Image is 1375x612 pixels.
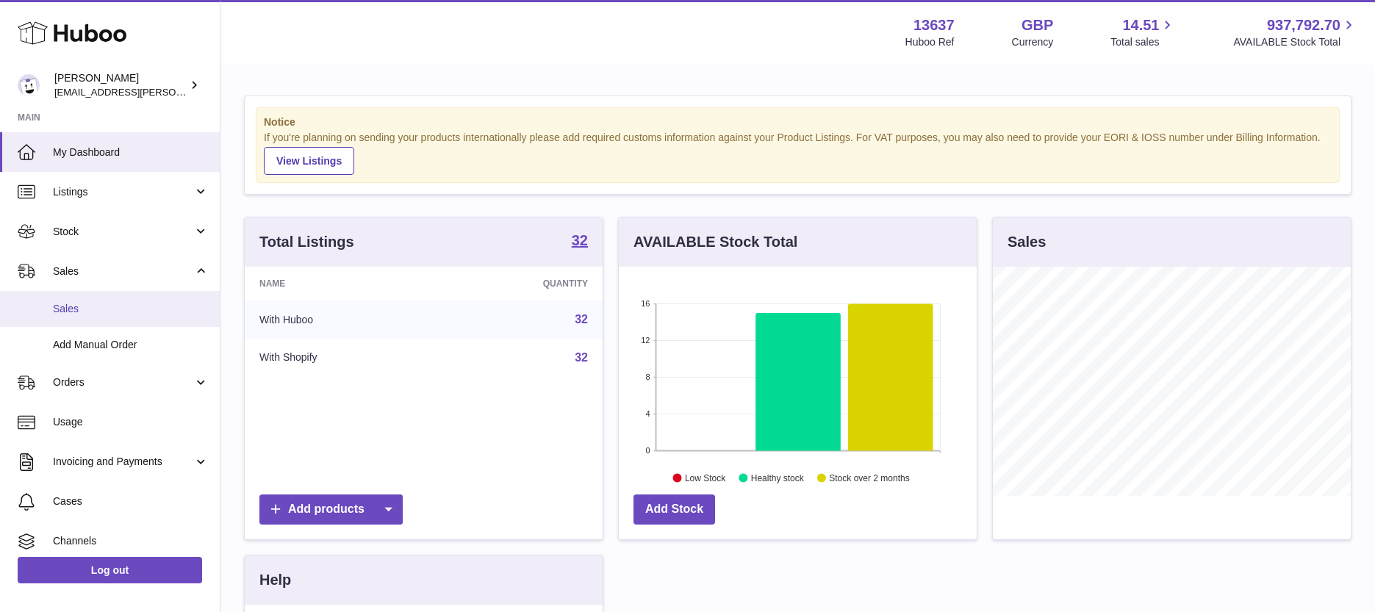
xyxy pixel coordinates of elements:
a: 32 [572,233,588,251]
span: Sales [53,264,193,278]
a: Add Stock [633,494,715,525]
span: 937,792.70 [1267,15,1340,35]
a: Log out [18,557,202,583]
h3: Total Listings [259,232,354,252]
div: [PERSON_NAME] [54,71,187,99]
th: Quantity [438,267,603,300]
span: 14.51 [1122,15,1159,35]
text: 16 [641,299,650,308]
text: 12 [641,336,650,345]
span: Usage [53,415,209,429]
span: Stock [53,225,193,239]
img: jonny@ledda.co [18,74,40,96]
text: 0 [645,446,650,455]
span: Add Manual Order [53,338,209,352]
text: Healthy stock [751,472,805,483]
text: Stock over 2 months [829,472,909,483]
span: Invoicing and Payments [53,455,193,469]
span: Total sales [1110,35,1176,49]
span: My Dashboard [53,145,209,159]
h3: Help [259,570,291,590]
td: With Shopify [245,339,438,377]
span: Sales [53,302,209,316]
strong: Notice [264,115,1332,129]
div: If you're planning on sending your products internationally please add required customs informati... [264,131,1332,175]
span: AVAILABLE Stock Total [1233,35,1357,49]
span: [EMAIL_ADDRESS][PERSON_NAME][DOMAIN_NAME] [54,86,295,98]
td: With Huboo [245,300,438,339]
span: Cases [53,494,209,508]
div: Huboo Ref [905,35,955,49]
a: View Listings [264,147,354,175]
a: 14.51 Total sales [1110,15,1176,49]
strong: GBP [1022,15,1053,35]
span: Channels [53,534,209,548]
div: Currency [1012,35,1054,49]
a: 32 [575,351,588,364]
strong: 13637 [913,15,955,35]
h3: AVAILABLE Stock Total [633,232,797,252]
a: 32 [575,313,588,325]
h3: Sales [1008,232,1046,252]
text: 4 [645,409,650,418]
text: Low Stock [685,472,726,483]
th: Name [245,267,438,300]
text: 8 [645,372,650,381]
span: Listings [53,185,193,199]
span: Orders [53,375,193,389]
strong: 32 [572,233,588,248]
a: Add products [259,494,403,525]
a: 937,792.70 AVAILABLE Stock Total [1233,15,1357,49]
